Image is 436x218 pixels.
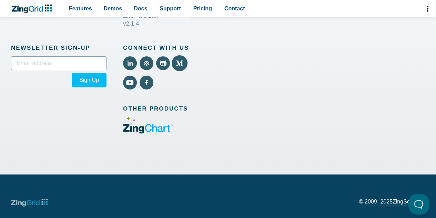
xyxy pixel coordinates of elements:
p: © 2009 - ZingSoft, Inc. [359,199,425,206]
iframe: Toggle Customer Support [408,194,429,215]
span: Connect With Us [123,43,199,53]
a: View LinkedIn (External) [123,56,137,70]
a: View Code Pen (External) [140,56,153,70]
a: ZingGrid logo [11,197,48,209]
a: View YouTube (External) [123,76,137,89]
span: 2025 [380,199,393,205]
span: Other Products [123,104,199,114]
span: Demos [104,4,122,13]
span: Newsletter Sign‑up [11,43,107,53]
span: v2.1.4 [123,20,139,27]
iframe: profile [3,10,108,63]
a: View Facebook (External) [140,76,153,89]
span: Contact [224,4,245,13]
a: Visit ZingChart (External) [123,129,173,135]
a: ZingChart Logo. Click to return to the homepage [11,4,55,13]
span: Docs [134,4,147,13]
span: Support [160,4,181,13]
span: Features [69,4,92,13]
span: Pricing [193,4,212,13]
button: Sign Up [72,73,107,87]
a: Learn More About v2.1.4 [123,8,191,32]
a: View Medium (External) [172,55,187,71]
a: View Github (External) [156,56,170,70]
input: Email address [11,56,107,70]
